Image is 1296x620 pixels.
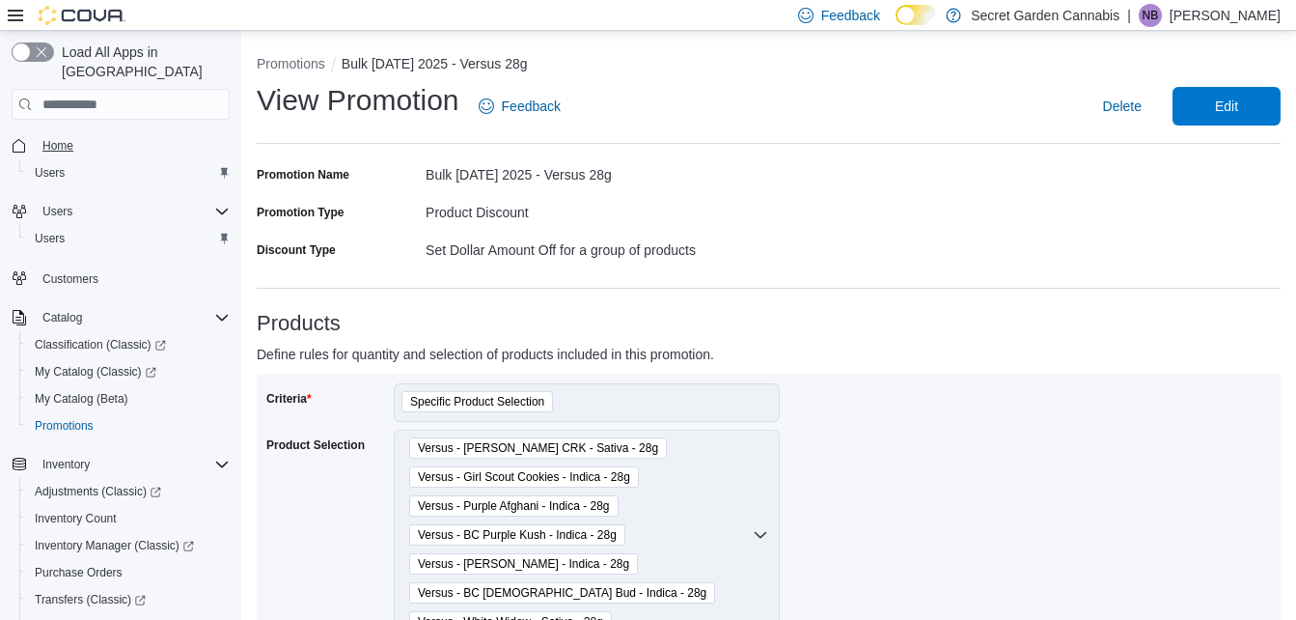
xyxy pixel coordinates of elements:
[266,437,365,453] label: Product Selection
[1103,97,1142,116] span: Delete
[27,507,124,530] a: Inventory Count
[4,131,237,159] button: Home
[27,360,230,383] span: My Catalog (Classic)
[410,392,544,411] span: Specific Product Selection
[821,6,880,25] span: Feedback
[257,205,344,220] label: Promotion Type
[35,538,194,553] span: Inventory Manager (Classic)
[266,391,312,407] label: Criteria
[27,534,230,557] span: Inventory Manager (Classic)
[4,304,237,331] button: Catalog
[27,480,169,503] a: Adjustments (Classic)
[35,565,123,580] span: Purchase Orders
[257,81,459,120] h1: View Promotion
[35,268,106,291] a: Customers
[418,467,630,487] span: Versus - Girl Scout Cookies - Indica - 28g
[401,391,553,412] span: Specific Product Selection
[1172,87,1281,126] button: Edit
[35,306,90,329] button: Catalog
[19,225,237,252] button: Users
[19,331,237,358] a: Classification (Classic)
[27,333,174,356] a: Classification (Classic)
[35,453,230,476] span: Inventory
[35,453,97,476] button: Inventory
[35,165,65,181] span: Users
[257,312,1281,335] h3: Products
[42,457,90,472] span: Inventory
[896,5,936,25] input: Dark Mode
[27,414,230,437] span: Promotions
[409,466,639,488] span: Versus - Girl Scout Cookies - Indica - 28g
[19,358,237,385] a: My Catalog (Classic)
[42,204,72,219] span: Users
[418,496,610,516] span: Versus - Purple Afghani - Indica - 28g
[27,161,72,184] a: Users
[27,333,230,356] span: Classification (Classic)
[27,588,230,611] span: Transfers (Classic)
[27,227,72,250] a: Users
[418,554,629,574] span: Versus - [PERSON_NAME] - Indica - 28g
[4,264,237,292] button: Customers
[27,534,202,557] a: Inventory Manager (Classic)
[27,227,230,250] span: Users
[35,364,156,380] span: My Catalog (Classic)
[257,54,1281,77] nav: An example of EuiBreadcrumbs
[27,387,230,410] span: My Catalog (Beta)
[257,167,349,183] label: Promotion Name
[27,387,136,410] a: My Catalog (Beta)
[19,385,237,412] button: My Catalog (Beta)
[39,6,125,25] img: Cova
[35,391,128,407] span: My Catalog (Beta)
[35,266,230,290] span: Customers
[27,480,230,503] span: Adjustments (Classic)
[502,97,561,116] span: Feedback
[1095,87,1149,126] button: Delete
[42,138,73,154] span: Home
[35,133,230,157] span: Home
[1127,4,1131,27] p: |
[19,532,237,559] a: Inventory Manager (Classic)
[471,87,568,126] a: Feedback
[27,507,230,530] span: Inventory Count
[35,511,117,526] span: Inventory Count
[257,56,325,71] button: Promotions
[257,343,1025,366] p: Define rules for quantity and selection of products included in this promotion.
[27,588,153,611] a: Transfers (Classic)
[35,231,65,246] span: Users
[19,159,237,186] button: Users
[19,478,237,505] a: Adjustments (Classic)
[1139,4,1162,27] div: Nick Brodmann
[35,418,94,434] span: Promotions
[19,559,237,586] button: Purchase Orders
[54,42,230,81] span: Load All Apps in [GEOGRAPHIC_DATA]
[1143,4,1159,27] span: NB
[19,412,237,439] button: Promotions
[27,414,101,437] a: Promotions
[418,438,658,458] span: Versus - [PERSON_NAME] CRK - Sativa - 28g
[409,495,619,517] span: Versus - Purple Afghani - Indica - 28g
[418,525,617,545] span: Versus - BC Purple Kush - Indica - 28g
[35,306,230,329] span: Catalog
[1170,4,1281,27] p: [PERSON_NAME]
[426,235,768,258] div: Set Dollar Amount Off for a group of products
[35,484,161,499] span: Adjustments (Classic)
[27,561,230,584] span: Purchase Orders
[27,360,164,383] a: My Catalog (Classic)
[342,56,528,71] button: Bulk [DATE] 2025 - Versus 28g
[35,200,230,223] span: Users
[35,337,166,352] span: Classification (Classic)
[4,198,237,225] button: Users
[35,134,81,157] a: Home
[409,437,667,459] span: Versus - BC Green CRK - Sativa - 28g
[426,159,768,183] div: Bulk [DATE] 2025 - Versus 28g
[1215,97,1238,116] span: Edit
[409,553,638,575] span: Versus - Bubba Kush - Indica - 28g
[409,524,625,546] span: Versus - BC Purple Kush - Indica - 28g
[42,310,82,325] span: Catalog
[896,25,896,26] span: Dark Mode
[426,197,768,220] div: Product Discount
[418,583,706,603] span: Versus - BC [DEMOGRAPHIC_DATA] Bud - Indica - 28g
[35,200,80,223] button: Users
[27,561,130,584] a: Purchase Orders
[19,586,237,613] a: Transfers (Classic)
